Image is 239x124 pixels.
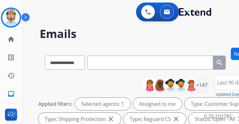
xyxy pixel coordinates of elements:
[7,35,15,43] mat-icon: home
[7,72,15,79] mat-icon: history
[7,54,15,61] mat-icon: list_alt
[75,98,130,110] div: Selected agents: 1
[172,115,180,123] mat-icon: close
[7,90,15,98] mat-icon: inbox
[107,115,115,123] mat-icon: close
[40,28,224,40] h2: Emails
[133,98,182,110] div: Assigned to me
[2,9,20,26] img: avatar
[204,113,233,120] p: 0.20.1027RC
[194,78,209,93] div: +147
[216,59,223,67] mat-icon: search
[38,100,72,108] p: Applied filters:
